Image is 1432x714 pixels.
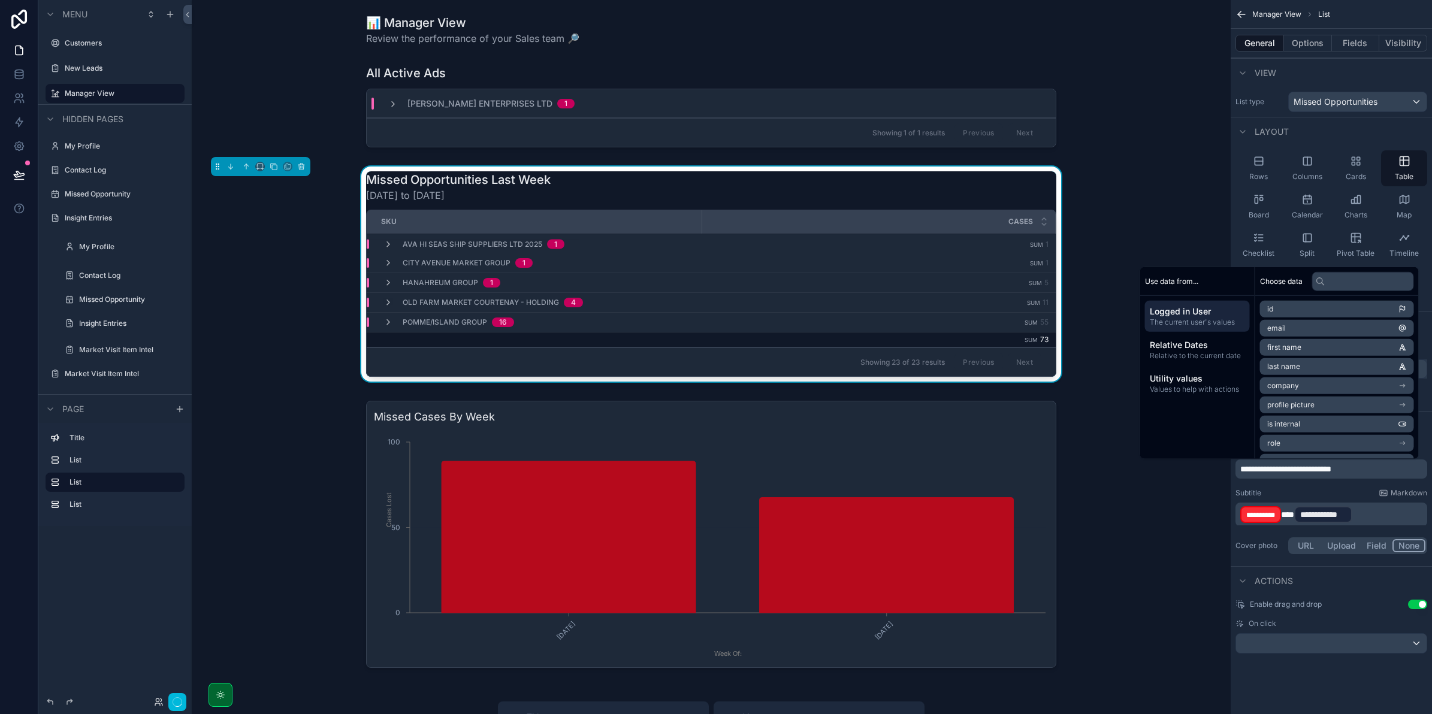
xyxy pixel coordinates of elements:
[1235,35,1284,52] button: General
[62,113,123,125] span: Hidden pages
[1249,210,1269,220] span: Board
[381,217,397,226] span: SKU
[1284,227,1330,263] button: Split
[366,188,551,202] span: [DATE] to [DATE]
[1040,317,1049,326] span: 55
[1292,210,1323,220] span: Calendar
[1395,172,1413,181] span: Table
[1027,299,1040,306] small: Sum
[79,242,177,252] label: My Profile
[1140,296,1255,404] div: scrollable content
[1345,210,1367,220] span: Charts
[1379,35,1427,52] button: Visibility
[1381,150,1427,186] button: Table
[403,317,487,327] span: Pomme/Island Group
[1250,600,1322,609] span: Enable drag and drop
[65,38,177,48] label: Customers
[1235,503,1427,525] div: scrollable content
[79,295,177,304] label: Missed Opportunity
[65,369,177,379] label: Market Visit Item Intel
[499,317,507,327] div: 16
[1249,172,1268,181] span: Rows
[1332,35,1380,52] button: Fields
[1249,619,1276,628] span: On click
[1397,210,1412,220] span: Map
[1284,189,1330,225] button: Calendar
[1288,92,1427,112] button: Missed Opportunities
[1284,35,1332,52] button: Options
[38,423,192,526] div: scrollable content
[1235,97,1283,107] label: List type
[65,189,177,199] label: Missed Opportunity
[1290,539,1322,552] button: URL
[1046,240,1049,249] span: 1
[1043,298,1049,307] span: 11
[1391,488,1427,498] span: Markdown
[79,271,177,280] a: Contact Log
[1361,539,1393,552] button: Field
[407,98,552,110] span: [PERSON_NAME] Enterprises Ltd
[1337,249,1374,258] span: Pivot Table
[1235,265,1282,301] button: Gantt
[1381,189,1427,225] button: Map
[403,278,478,288] span: Hanahreum Group
[1333,150,1379,186] button: Cards
[366,171,551,188] h1: Missed Opportunities Last Week
[1235,227,1282,263] button: Checklist
[1255,126,1289,138] span: Layout
[1389,249,1419,258] span: Timeline
[1150,385,1245,394] span: Values to help with actions
[62,8,87,20] span: Menu
[571,298,576,307] div: 4
[70,455,175,465] label: List
[564,99,567,108] div: 1
[65,63,177,73] label: New Leads
[1322,539,1361,552] button: Upload
[1150,317,1245,327] span: The current user's values
[1284,150,1330,186] button: Columns
[1145,276,1198,286] span: Use data from...
[79,319,177,328] label: Insight Entries
[70,477,175,487] label: List
[1040,335,1049,344] span: 73
[79,345,177,355] label: Market Visit Item Intel
[1150,305,1245,317] span: Logged in User
[1025,319,1038,326] small: Sum
[1046,258,1049,267] span: 1
[1150,351,1245,361] span: Relative to the current date
[65,213,177,223] label: Insight Entries
[860,358,945,367] span: Showing 23 of 23 results
[1025,337,1038,343] small: Sum
[1381,227,1427,263] button: Timeline
[1235,189,1282,225] button: Board
[872,128,945,138] span: Showing 1 of 1 results
[403,298,559,307] span: Old Farm Market Courtenay - Holding
[1252,10,1301,19] span: Manager View
[1255,575,1293,587] span: Actions
[1255,67,1276,79] span: View
[1235,541,1283,550] label: Cover photo
[62,403,84,415] span: Page
[1150,373,1245,385] span: Utility values
[554,240,557,249] div: 1
[1379,488,1427,498] a: Markdown
[1294,96,1377,108] span: Missed Opportunities
[1333,189,1379,225] button: Charts
[490,278,493,288] div: 1
[1044,278,1049,287] span: 5
[1346,172,1366,181] span: Cards
[403,240,542,249] span: Ava Hi Seas Ship Suppliers Ltd 2025
[65,165,177,175] label: Contact Log
[1333,227,1379,263] button: Pivot Table
[1030,241,1043,248] small: Sum
[522,258,525,268] div: 1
